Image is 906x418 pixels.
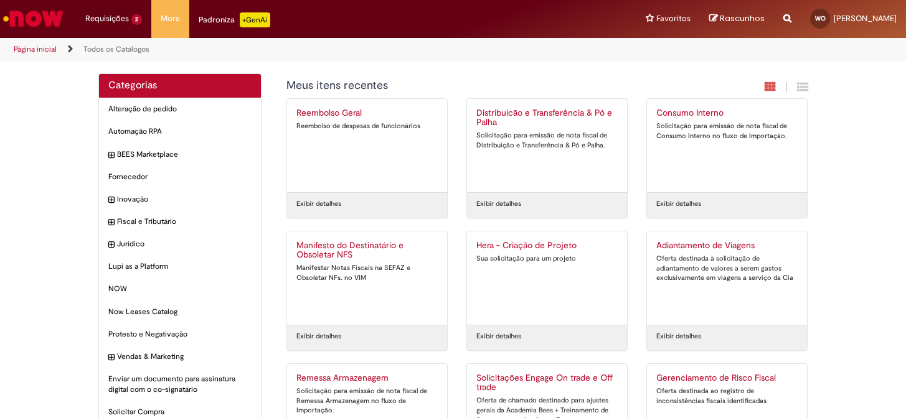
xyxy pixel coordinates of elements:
[99,323,262,346] div: Protesto e Negativação
[108,216,114,229] i: expandir categoria Fiscal e Tributário
[296,199,341,209] a: Exibir detalhes
[476,108,618,128] h2: Distribuicão e Transferência & Pó e Palha
[99,98,262,121] div: Alteração de pedido
[647,99,807,192] a: Consumo Interno Solicitação para emissão de nota fiscal de Consumo Interno no fluxo de Importação.
[656,121,798,141] div: Solicitação para emissão de nota fiscal de Consumo Interno no fluxo de Importação.
[99,143,262,166] div: expandir categoria BEES Marketplace BEES Marketplace
[286,80,673,92] h1: {"description":"","title":"Meus itens recentes"} Categoria
[656,332,701,341] a: Exibir detalhes
[14,44,57,54] a: Página inicial
[476,131,618,150] div: Solicitação para emissão de nota fiscal de Distribuição e Transferência & Pó e Palha.
[647,231,807,325] a: Adiantamento de Viagens Oferta destinada à solicitação de adiantamento de valores a serem gastos ...
[99,210,262,233] div: expandir categoria Fiscal e Tributário Fiscal e Tributário
[199,12,270,27] div: Padroniza
[99,277,262,300] div: NOW
[476,373,618,393] h2: Solicitações Engage On trade e Off trade
[117,216,252,227] span: Fiscal e Tributário
[656,12,691,25] span: Favoritos
[108,194,114,207] i: expandir categoria Inovação
[785,80,788,95] span: |
[99,233,262,256] div: expandir categoria Jurídico Jurídico
[296,373,438,383] h2: Remessa Armazenagem
[85,12,129,25] span: Requisições
[108,104,252,114] span: Alteração de pedido
[9,38,595,61] ul: Trilhas de página
[117,149,252,160] span: BEES Marketplace
[287,231,447,325] a: Manifesto do Destinatário e Obsoletar NFS Manifestar Notas Fiscais na SEFAZ e Obsoletar NFs. no VIM
[99,165,262,188] div: Fornecedor
[108,284,252,294] span: NOW
[117,194,252,205] span: Inovação
[108,329,252,340] span: Protesto e Negativação
[467,231,627,325] a: Hera - Criação de Projeto Sua solicitação para um projeto
[467,99,627,192] a: Distribuicão e Transferência & Pó e Palha Solicitação para emissão de nota fiscal de Distribuição...
[720,12,765,24] span: Rascunhos
[108,261,252,272] span: Lupi as a Platform
[108,307,252,317] span: Now Leases Catalog
[99,255,262,278] div: Lupi as a Platform
[108,239,114,251] i: expandir categoria Jurídico
[296,121,438,131] div: Reembolso de despesas de funcionários
[117,239,252,249] span: Jurídico
[296,263,438,282] div: Manifestar Notas Fiscais na SEFAZ e Obsoletar NFs. no VIM
[117,351,252,362] span: Vendas & Marketing
[108,351,114,364] i: expandir categoria Vendas & Marketing
[476,254,618,264] div: Sua solicitação para um projeto
[476,199,521,209] a: Exibir detalhes
[656,199,701,209] a: Exibir detalhes
[656,373,798,383] h2: Gerenciamento de Risco Fiscal
[108,126,252,137] span: Automação RPA
[765,81,776,93] i: Exibição em cartão
[476,332,521,341] a: Exibir detalhes
[296,332,341,341] a: Exibir detalhes
[99,188,262,211] div: expandir categoria Inovação Inovação
[161,12,180,25] span: More
[296,241,438,261] h2: Manifesto do Destinatário e Obsoletar NFS
[99,120,262,143] div: Automação RPA
[797,81,808,93] i: Exibição de grade
[476,241,618,251] h2: Hera - Criação de Projeto
[656,386,798,406] div: Oferta destinada ao registro de inconsistências fiscais identificadas
[99,300,262,323] div: Now Leases Catalog
[99,345,262,368] div: expandir categoria Vendas & Marketing Vendas & Marketing
[1,6,65,31] img: ServiceNow
[656,241,798,251] h2: Adiantamento de Viagens
[99,368,262,401] div: Enviar um documento para assinatura digital com o co-signatário
[296,108,438,118] h2: Reembolso Geral
[296,386,438,416] div: Solicitação para emissão de nota fiscal de Remessa Armazenagem no fluxo de Importação.
[656,108,798,118] h2: Consumo Interno
[709,13,765,25] a: Rascunhos
[108,172,252,182] span: Fornecedor
[131,14,142,25] span: 2
[656,254,798,283] div: Oferta destinada à solicitação de adiantamento de valores a serem gastos exclusivamente em viagen...
[108,80,252,91] h2: Categorias
[834,13,897,24] span: [PERSON_NAME]
[108,407,252,417] span: Solicitar Compra
[815,14,826,22] span: WO
[108,149,114,162] i: expandir categoria BEES Marketplace
[108,374,252,395] span: Enviar um documento para assinatura digital com o co-signatário
[240,12,270,27] p: +GenAi
[287,99,447,192] a: Reembolso Geral Reembolso de despesas de funcionários
[83,44,149,54] a: Todos os Catálogos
